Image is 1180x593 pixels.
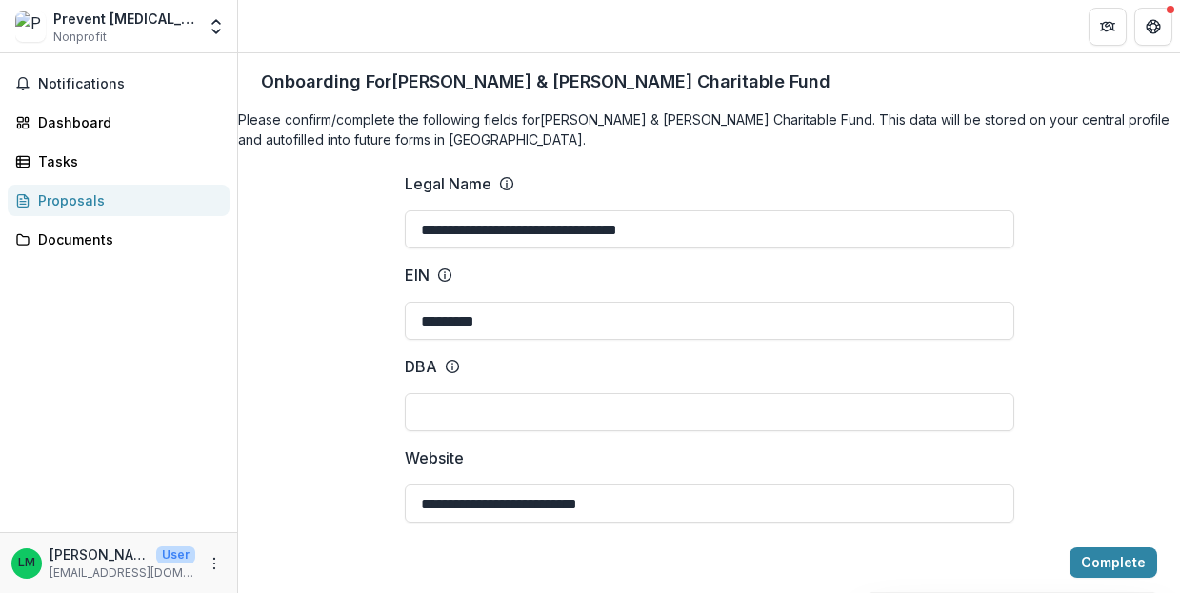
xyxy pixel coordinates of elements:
[238,109,1180,149] h4: Please confirm/complete the following fields for [PERSON_NAME] & [PERSON_NAME] Charitable Fund . ...
[53,29,107,46] span: Nonprofit
[1070,547,1157,578] button: Complete
[38,229,214,249] div: Documents
[203,552,226,575] button: More
[50,544,149,564] p: [PERSON_NAME]
[38,76,222,92] span: Notifications
[405,355,437,378] p: DBA
[8,224,230,255] a: Documents
[8,146,230,177] a: Tasks
[38,151,214,171] div: Tasks
[8,185,230,216] a: Proposals
[203,8,230,46] button: Open entity switcher
[8,69,230,99] button: Notifications
[405,446,464,469] p: Website
[8,107,230,138] a: Dashboard
[50,564,195,582] p: [EMAIL_ADDRESS][DOMAIN_NAME]
[38,112,214,132] div: Dashboard
[261,69,830,94] p: Onboarding For [PERSON_NAME] & [PERSON_NAME] Charitable Fund
[156,546,195,563] p: User
[38,190,214,210] div: Proposals
[18,557,35,569] div: Lisa Morgan-Klepeis
[1089,8,1127,46] button: Partners
[1134,8,1172,46] button: Get Help
[53,9,195,29] div: Prevent [MEDICAL_DATA] [US_STATE], Inc.
[15,11,46,42] img: Prevent Child Abuse New York, Inc.
[405,172,491,195] p: Legal Name
[405,264,430,287] p: EIN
